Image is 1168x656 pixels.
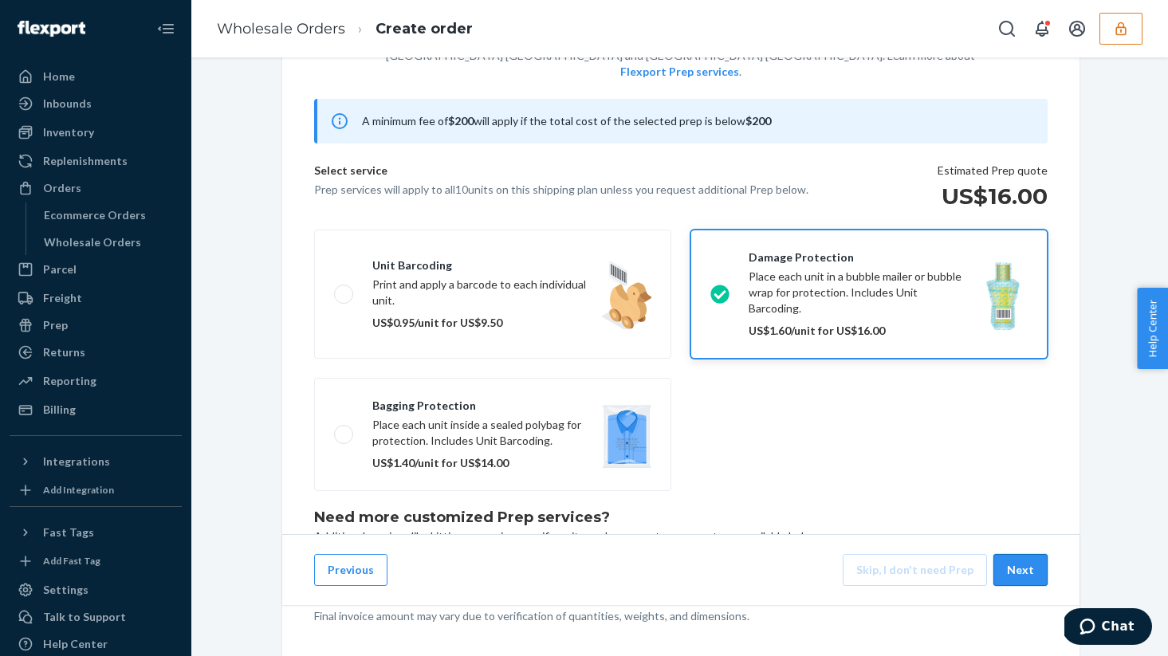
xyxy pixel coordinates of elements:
a: Home [10,64,182,89]
a: Prep [10,312,182,338]
h1: Need more customized Prep services? [314,510,1048,526]
a: Wholesale Orders [36,230,183,255]
h1: US$16.00 [938,182,1048,210]
div: Home [43,69,75,84]
span: A minimum fee of will apply if the total cost of the selected prep is below [362,114,771,128]
a: Returns [10,340,182,365]
div: Parcel [43,261,77,277]
iframe: Opens a widget where you can chat to one of our agents [1064,608,1152,648]
div: Freight [43,290,82,306]
a: Replenishments [10,148,182,174]
div: Help Center [43,636,108,652]
p: Prep services will apply to all 10 units on this shipping plan unless you request additional Prep... [314,182,808,198]
button: Open Search Box [991,13,1023,45]
a: Orders [10,175,182,201]
p: Estimated Prep quote [938,163,1048,179]
div: Talk to Support [43,609,126,625]
button: Talk to Support [10,604,182,630]
button: Skip, I don't need Prep [843,554,987,586]
a: Inbounds [10,91,182,116]
a: Billing [10,397,182,422]
a: Inventory [10,120,182,145]
button: Fast Tags [10,520,182,545]
div: Settings [43,582,88,598]
p: Additional services like kitting, preparing specific units, and more custom requests are availabl... [314,528,1048,544]
div: Fast Tags [43,524,94,540]
button: Help Center [1137,288,1168,369]
button: Previous [314,554,387,586]
div: Orders [43,180,81,196]
div: Wholesale Orders [44,234,141,250]
img: Flexport logo [18,21,85,37]
a: Add Fast Tag [10,552,182,571]
b: $200 [745,114,771,128]
ol: breadcrumbs [204,6,486,53]
button: Open notifications [1026,13,1058,45]
div: Integrations [43,454,110,469]
div: Inbounds [43,96,92,112]
div: Replenishments [43,153,128,169]
a: Ecommerce Orders [36,202,183,228]
div: Billing [43,402,76,418]
b: $200 [448,114,474,128]
div: Prep [43,317,68,333]
div: Add Integration [43,483,114,497]
a: Add Integration [10,481,182,500]
div: Add Fast Tag [43,554,100,568]
p: Final invoice amount may vary due to verification of quantities, weights, and dimensions. [314,608,1048,624]
div: Ecommerce Orders [44,207,146,223]
a: Create order [376,20,473,37]
button: Close Navigation [150,13,182,45]
a: Freight [10,285,182,311]
button: Integrations [10,449,182,474]
a: Reporting [10,368,182,394]
p: Select service [314,163,808,182]
div: Inventory [43,124,94,140]
div: Reporting [43,373,96,389]
a: Settings [10,577,182,603]
a: Wholesale Orders [217,20,345,37]
div: Returns [43,344,85,360]
button: Next [993,554,1048,586]
button: Open account menu [1061,13,1093,45]
button: Flexport Prep services [620,64,739,80]
a: Parcel [10,257,182,282]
